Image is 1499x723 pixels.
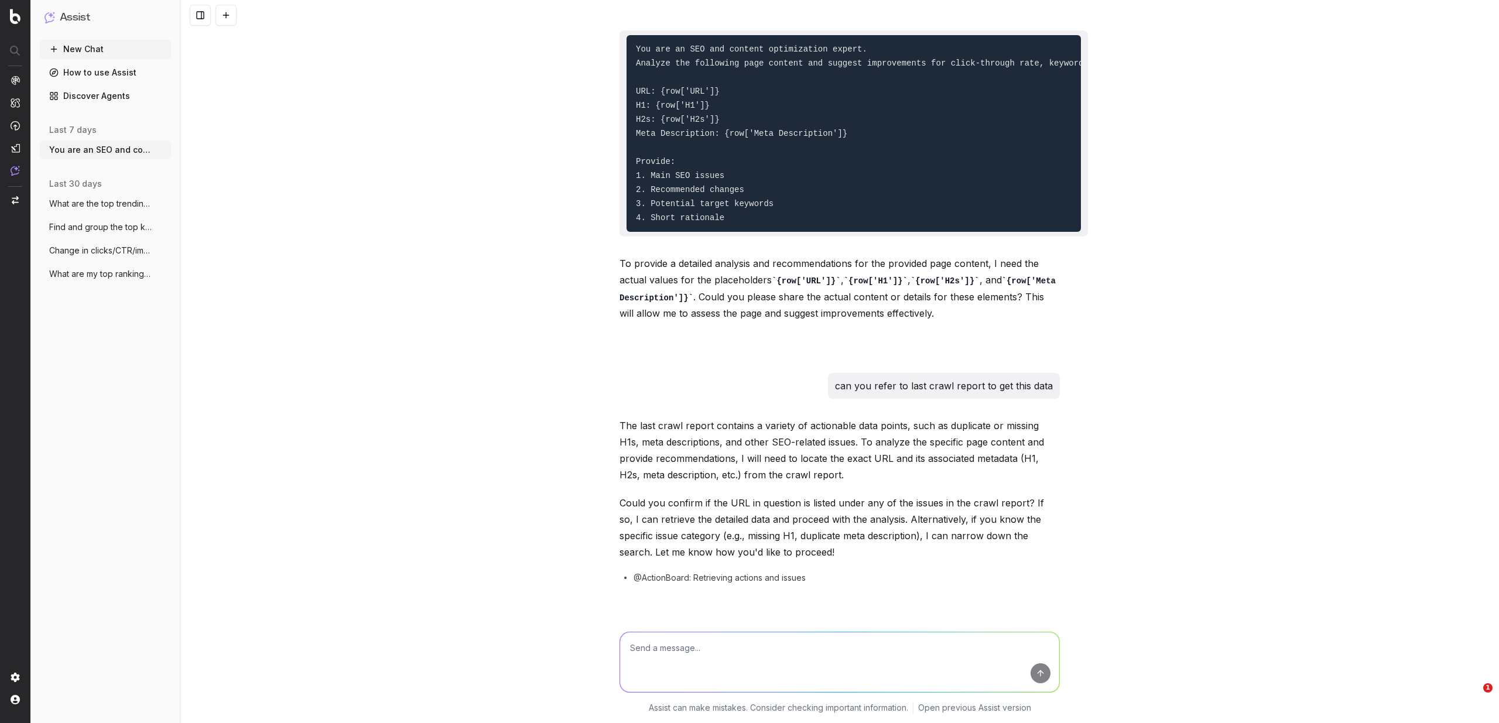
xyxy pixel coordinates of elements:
span: Find and group the top keywords for [49,221,152,233]
span: @ActionBoard: Retrieving actions and issues [634,572,806,584]
a: How to use Assist [40,63,171,82]
span: last 30 days [49,178,102,190]
iframe: Intercom live chat [1459,683,1487,711]
img: Studio [11,143,20,153]
span: last 7 days [49,124,97,136]
p: Assist can make mistakes. Consider checking important information. [649,702,908,714]
img: Analytics [11,76,20,85]
img: Assist [11,166,20,176]
img: Switch project [12,196,19,204]
span: What are the top trending topics for hom [49,198,152,210]
h1: Assist [60,9,90,26]
button: What are my top ranking pages? [40,265,171,283]
img: Activation [11,121,20,131]
code: {row['Meta Description']} [620,276,1060,303]
p: can you refer to last crawl report to get this data [835,378,1053,394]
span: Change in clicks/CTR/impressions over la [49,245,152,256]
p: To provide a detailed analysis and recommendations for the provided page content, I need the actu... [620,255,1060,321]
img: My account [11,695,20,704]
span: You are an SEO and content optimizat [49,144,152,156]
code: {row['URL']} [772,276,841,286]
p: The last crawl report contains a variety of actionable data points, such as duplicate or missing ... [620,417,1060,483]
img: Setting [11,673,20,682]
button: New Chat [40,40,171,59]
img: Assist [45,12,55,23]
code: {row['H1']} [844,276,908,286]
img: Botify logo [10,9,20,24]
a: Discover Agents [40,87,171,105]
a: Open previous Assist version [918,702,1031,714]
span: What are my top ranking pages? [49,268,152,280]
span: 1 [1483,683,1493,693]
img: Intelligence [11,98,20,108]
code: You are an SEO and content optimization expert. Analyze the following page content and suggest im... [636,44,1251,222]
button: Change in clicks/CTR/impressions over la [40,241,171,260]
code: {row['H2s']} [911,276,980,286]
p: Could you confirm if the URL in question is listed under any of the issues in the crawl report? I... [620,495,1060,560]
button: What are the top trending topics for hom [40,194,171,213]
button: You are an SEO and content optimizat [40,141,171,159]
button: Find and group the top keywords for [40,218,171,237]
button: Assist [45,9,166,26]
